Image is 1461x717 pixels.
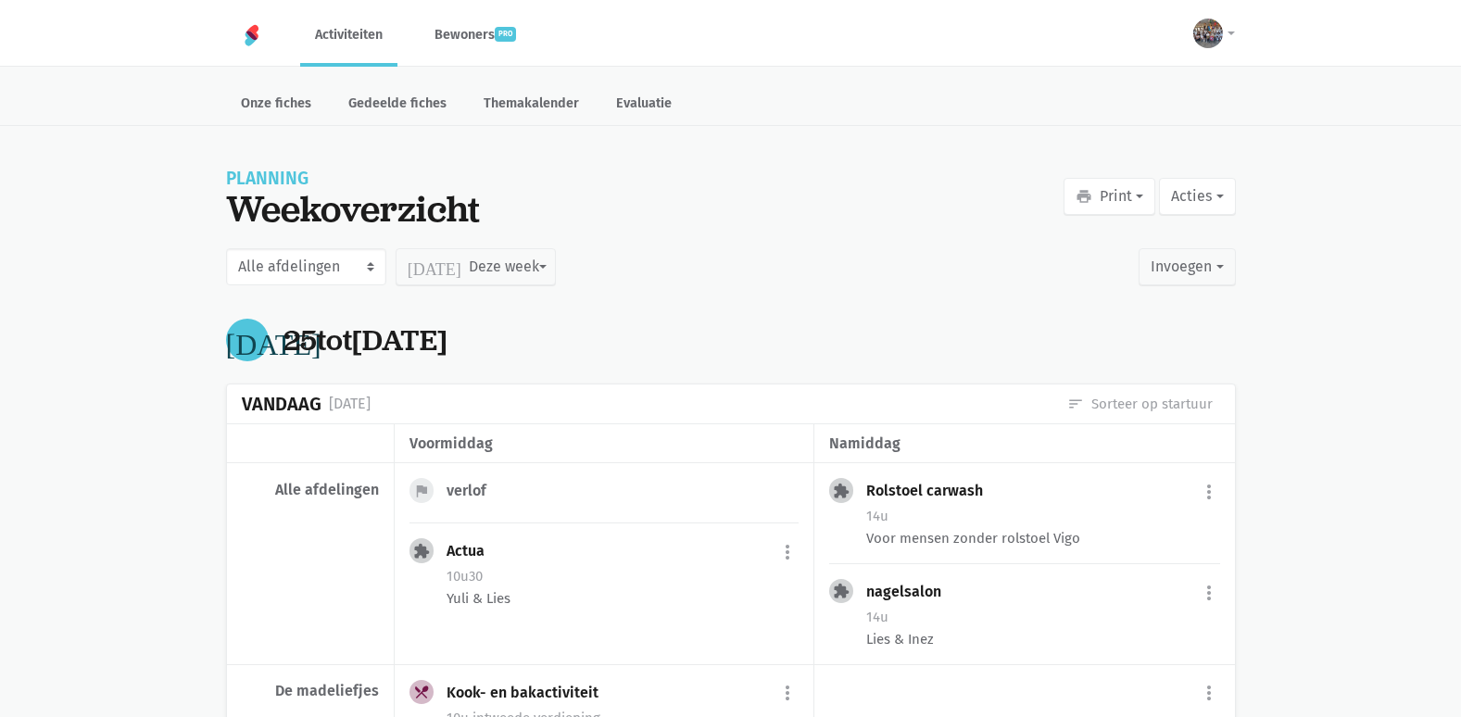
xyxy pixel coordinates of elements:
div: Alle afdelingen [242,481,379,499]
div: De madeliefjes [242,682,379,700]
div: nagelsalon [866,583,956,601]
i: [DATE] [408,258,461,275]
div: verlof [447,482,501,500]
div: Lies & Inez [866,629,1219,649]
div: Planning [226,170,480,187]
a: Themakalender [469,85,594,125]
button: Deze week [396,248,556,285]
div: Actua [447,542,499,560]
div: Weekoverzicht [226,187,480,230]
div: Voor mensen zonder rolstoel Vigo [866,528,1219,548]
i: [DATE] [226,325,321,355]
span: 14u [866,508,888,524]
div: Rolstoel carwash [866,482,998,500]
a: Activiteiten [300,4,397,66]
div: voormiddag [409,432,799,456]
div: Vandaag [242,394,321,415]
div: namiddag [829,432,1219,456]
button: Invoegen [1139,248,1235,285]
span: [DATE] [352,321,447,359]
a: Gedeelde fiches [334,85,461,125]
span: 25 [283,321,317,359]
a: Bewonerspro [420,4,531,66]
div: Yuli & Lies [447,588,799,609]
a: Sorteer op startuur [1067,394,1213,414]
span: 14u [866,609,888,625]
span: 10u30 [447,568,483,585]
div: [DATE] [329,392,371,416]
button: Acties [1159,178,1235,215]
span: pro [495,27,516,42]
i: print [1076,188,1092,205]
img: Home [241,24,263,46]
div: Kook- en bakactiviteit [447,684,613,702]
a: Onze fiches [226,85,326,125]
i: local_dining [413,684,430,700]
i: extension [833,483,850,499]
i: extension [413,543,430,560]
div: tot [283,323,447,358]
button: Print [1064,178,1155,215]
a: Evaluatie [601,85,686,125]
i: sort [1067,396,1084,412]
i: extension [833,583,850,599]
i: flag [413,483,430,499]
